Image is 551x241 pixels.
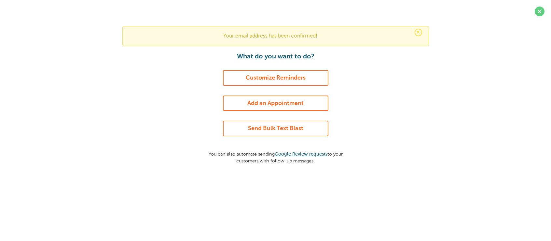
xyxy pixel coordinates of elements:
span: × [415,29,422,36]
a: Google Review requests [275,151,327,157]
p: You can also automate sending to your customers with follow-up messages. [202,146,349,164]
p: Your email address has been confirmed! [129,33,422,39]
h1: What do you want to do? [202,53,349,60]
a: Customize Reminders [223,70,328,86]
a: Send Bulk Text Blast [223,121,328,136]
a: Add an Appointment [223,96,328,111]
